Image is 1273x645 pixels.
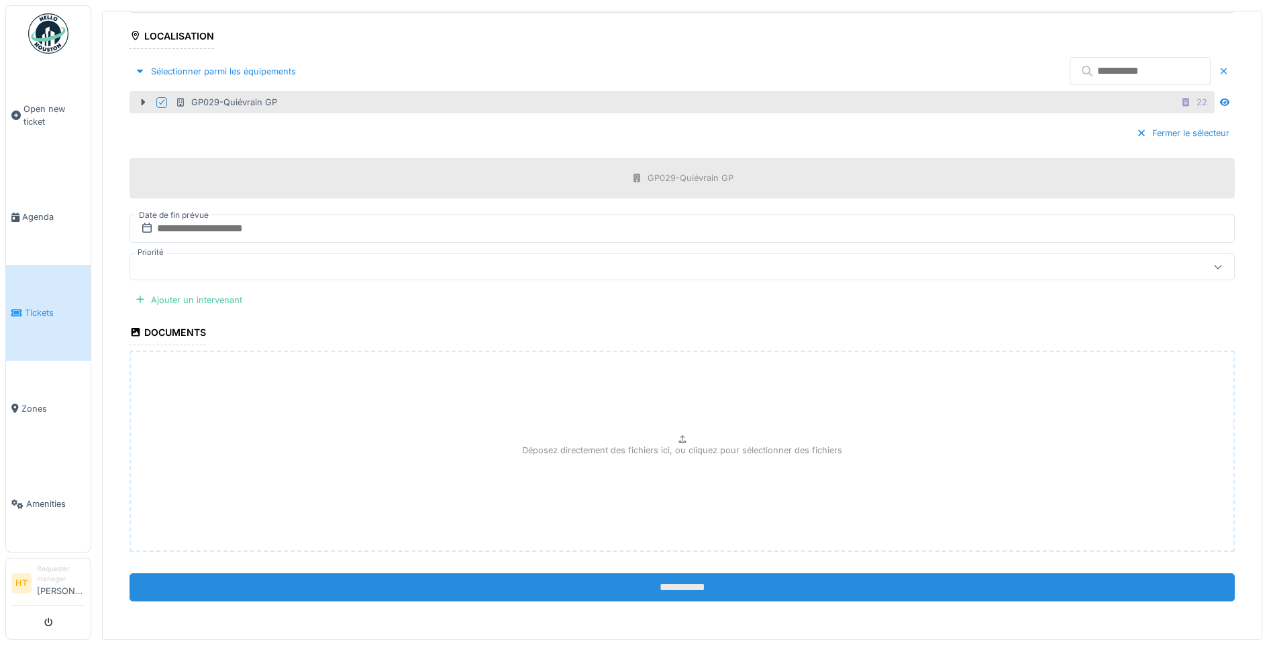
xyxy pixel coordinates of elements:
div: Sélectionner parmi les équipements [130,62,301,80]
div: Requester manager [37,564,85,585]
a: Open new ticket [6,61,91,170]
span: Agenda [22,211,85,223]
div: Fermer le sélecteur [1131,124,1235,142]
div: Ajouter un intervenant [130,291,248,309]
p: Déposez directement des fichiers ici, ou cliquez pour sélectionner des fichiers [522,444,842,457]
div: Documents [130,322,206,345]
span: Open new ticket [23,103,85,128]
label: Date de fin prévue [138,208,210,223]
li: [PERSON_NAME] [37,564,85,603]
div: 22 [1196,96,1207,109]
a: Amenities [6,456,91,552]
label: Priorité [135,247,166,258]
a: Tickets [6,265,91,361]
span: Tickets [25,306,85,319]
img: Badge_color-CXgf-gQk.svg [28,13,68,54]
a: Agenda [6,170,91,266]
a: HT Requester manager[PERSON_NAME] [11,564,85,606]
li: HT [11,573,32,593]
span: Zones [21,402,85,415]
span: Amenities [26,497,85,510]
a: Zones [6,361,91,457]
div: Localisation [130,26,214,49]
div: GP029-Quiévrain GP [175,96,277,109]
div: GP029-Quiévrain GP [648,172,733,184]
